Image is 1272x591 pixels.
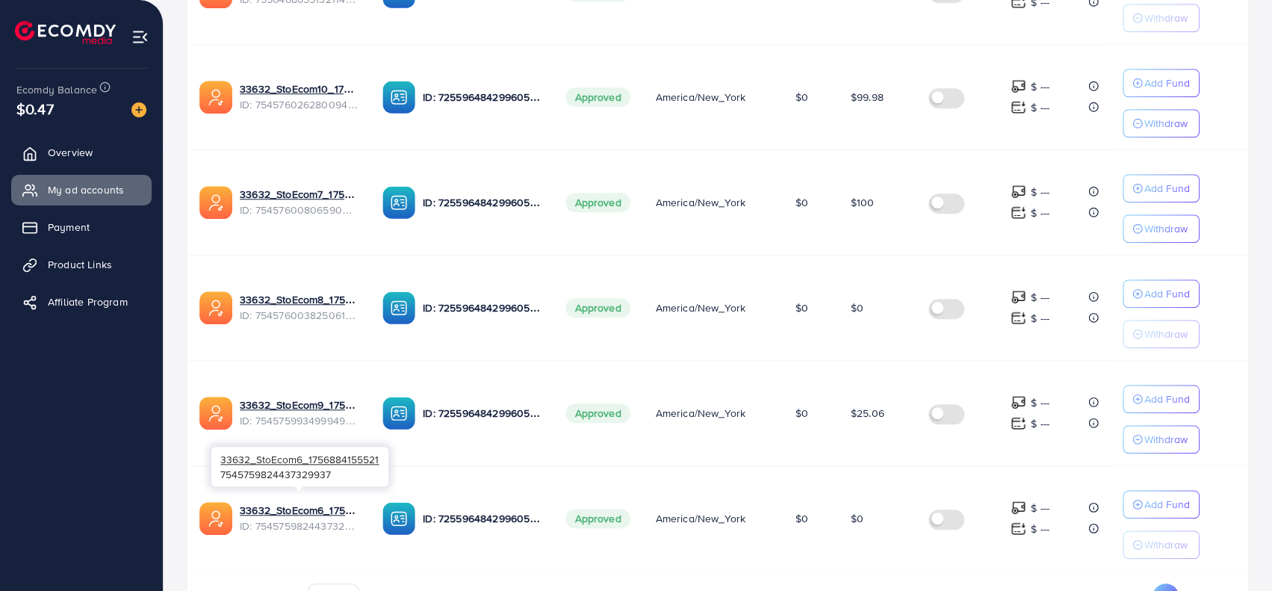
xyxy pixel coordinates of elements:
[11,137,152,167] a: Overview
[48,220,90,235] span: Payment
[240,187,359,217] div: <span class='underline'>33632_StoEcom7_1756884208465</span></br>7545760080659005456
[1011,289,1026,305] img: top-up amount
[1144,430,1188,448] p: Withdraw
[1031,520,1049,538] p: $ ---
[655,406,745,421] span: America/New_York
[423,510,542,527] p: ID: 7255964842996056065
[1011,310,1026,326] img: top-up amount
[565,403,630,423] span: Approved
[1123,490,1200,519] button: Add Fund
[131,102,146,117] img: image
[48,145,93,160] span: Overview
[795,406,807,421] span: $0
[11,175,152,205] a: My ad accounts
[240,187,359,202] a: 33632_StoEcom7_1756884208465
[240,81,359,112] div: <span class='underline'>33632_StoEcom10_1756884312947</span></br>7545760262800949256
[565,87,630,107] span: Approved
[851,90,884,105] span: $99.98
[1209,524,1261,580] iframe: Chat
[1011,184,1026,199] img: top-up amount
[1123,4,1200,32] button: Withdraw
[48,182,124,197] span: My ad accounts
[240,397,359,412] a: 33632_StoEcom9_1756884281946
[1144,9,1188,27] p: Withdraw
[423,404,542,422] p: ID: 7255964842996056065
[16,98,54,120] span: $0.47
[1144,114,1188,132] p: Withdraw
[11,250,152,279] a: Product Links
[240,292,359,323] div: <span class='underline'>33632_StoEcom8_1756884241053</span></br>7545760038250610705
[1144,325,1188,343] p: Withdraw
[1011,78,1026,94] img: top-up amount
[382,397,415,430] img: ic-ba-acc.ded83a64.svg
[655,511,745,526] span: America/New_York
[1123,109,1200,137] button: Withdraw
[240,308,359,323] span: ID: 7545760038250610705
[199,397,232,430] img: ic-ads-acc.e4c84228.svg
[1011,521,1026,536] img: top-up amount
[1031,394,1049,412] p: $ ---
[565,509,630,528] span: Approved
[1123,385,1200,413] button: Add Fund
[1011,205,1026,220] img: top-up amount
[795,511,807,526] span: $0
[423,299,542,317] p: ID: 7255964842996056065
[1031,78,1049,96] p: $ ---
[565,193,630,212] span: Approved
[1144,285,1190,303] p: Add Fund
[16,82,97,97] span: Ecomdy Balance
[131,28,149,46] img: menu
[240,202,359,217] span: ID: 7545760080659005456
[851,195,875,210] span: $100
[1011,394,1026,410] img: top-up amount
[240,503,359,518] a: 33632_StoEcom6_1756884155521
[1123,214,1200,243] button: Withdraw
[795,90,807,105] span: $0
[240,292,359,307] a: 33632_StoEcom8_1756884241053
[48,257,112,272] span: Product Links
[423,88,542,106] p: ID: 7255964842996056065
[1011,99,1026,115] img: top-up amount
[655,300,745,315] span: America/New_York
[1144,179,1190,197] p: Add Fund
[1144,390,1190,408] p: Add Fund
[240,519,359,533] span: ID: 7545759824437329937
[1144,74,1190,92] p: Add Fund
[1011,415,1026,431] img: top-up amount
[1123,530,1200,559] button: Withdraw
[795,195,807,210] span: $0
[240,413,359,428] span: ID: 7545759934999494663
[795,300,807,315] span: $0
[220,452,379,466] span: 33632_StoEcom6_1756884155521
[11,212,152,242] a: Payment
[851,300,863,315] span: $0
[423,194,542,211] p: ID: 7255964842996056065
[1031,183,1049,201] p: $ ---
[199,502,232,535] img: ic-ads-acc.e4c84228.svg
[1031,309,1049,327] p: $ ---
[240,97,359,112] span: ID: 7545760262800949256
[382,291,415,324] img: ic-ba-acc.ded83a64.svg
[199,81,232,114] img: ic-ads-acc.e4c84228.svg
[382,186,415,219] img: ic-ba-acc.ded83a64.svg
[1031,415,1049,433] p: $ ---
[655,195,745,210] span: America/New_York
[1011,500,1026,516] img: top-up amount
[1144,220,1188,238] p: Withdraw
[199,186,232,219] img: ic-ads-acc.e4c84228.svg
[1031,99,1049,117] p: $ ---
[48,294,128,309] span: Affiliate Program
[1031,204,1049,222] p: $ ---
[1031,288,1049,306] p: $ ---
[565,298,630,318] span: Approved
[1123,320,1200,348] button: Withdraw
[15,21,116,44] img: logo
[240,397,359,428] div: <span class='underline'>33632_StoEcom9_1756884281946</span></br>7545759934999494663
[1123,425,1200,454] button: Withdraw
[1123,174,1200,202] button: Add Fund
[382,502,415,535] img: ic-ba-acc.ded83a64.svg
[1031,499,1049,517] p: $ ---
[655,90,745,105] span: America/New_York
[1123,69,1200,97] button: Add Fund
